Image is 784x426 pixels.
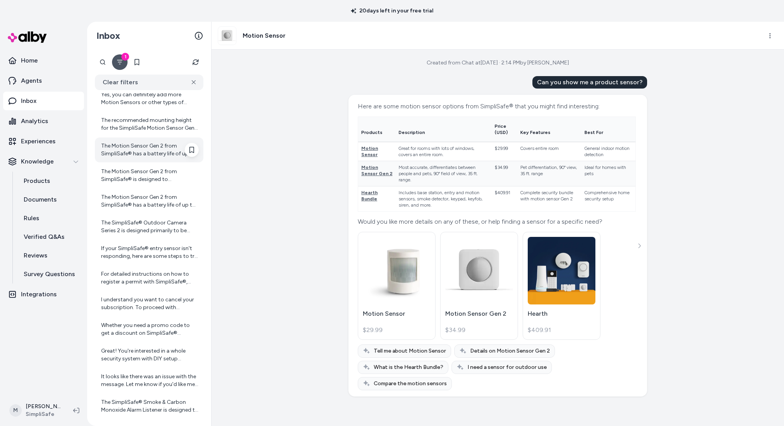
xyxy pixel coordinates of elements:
div: The Motion Sensor Gen 2 from SimpliSafe® has a battery life of up to 4 years with one CR123A lith... [101,193,199,209]
p: Experiences [21,137,56,146]
button: Knowledge [3,152,84,171]
div: Can you show me a product sensor? [532,76,647,89]
span: Motion Sensor [361,146,378,157]
img: Motion Sensor [363,236,430,306]
p: Integrations [21,290,57,299]
a: Rules [16,209,84,228]
span: $29.99 [363,325,383,335]
td: Covers entire room [517,142,581,161]
h3: Motion Sensor [243,31,285,40]
p: 20 days left in your free trial [346,7,438,15]
span: I need a sensor for outdoor use [467,363,547,371]
p: Reviews [24,251,47,260]
a: Experiences [3,132,84,151]
span: $34.99 [445,325,465,335]
td: Includes base station, entry and motion sensors, smoke detector, keypad, keyfob, siren, and more. [395,186,492,212]
a: Home [3,51,84,70]
p: Analytics [21,116,48,126]
a: The SimpliSafe® Smoke & Carbon Monoxide Alarm Listener is designed to work with most standard smo... [95,394,203,419]
button: Refresh [188,54,203,70]
div: Great! You're interested in a whole security system with DIY setup options. To help narrow down t... [101,347,199,363]
p: Documents [24,195,57,204]
div: Yes, you can definitely add more Motion Sensors or other types of sensors to your SimpliSafe® sys... [101,91,199,106]
a: HearthHearth$409.91 [523,232,600,340]
p: Motion Sensor [363,309,430,318]
a: The SimpliSafe® Outdoor Camera Series 2 is designed primarily to be wireless and battery-powered ... [95,214,203,239]
a: If your SimpliSafe® entry sensor isn't responding, here are some steps to try: - Check the sensor... [95,240,203,265]
span: Compare the motion sensors [374,380,447,388]
p: Inbox [21,96,37,106]
p: Knowledge [21,157,54,166]
a: The Motion Sensor Gen 2 from SimpliSafe® has a battery life of up to 4 years with one CR123A lith... [95,137,203,162]
a: Verified Q&As [16,228,84,246]
img: alby Logo [8,31,47,43]
td: Pet differentiation, 90° view, 35 ft. range [517,161,581,186]
a: For detailed instructions on how to register a permit with SimpliSafe®, please visit our Help Cen... [95,266,203,290]
td: $34.99 [492,161,517,186]
img: Motion Sensor Gen 2 [445,237,513,304]
th: Price (USD) [492,117,517,142]
td: General indoor motion detection [581,142,635,161]
a: Integrations [3,285,84,304]
td: $29.99 [492,142,517,161]
span: Motion Sensor Gen 2 [361,165,392,176]
a: Motion SensorMotion Sensor$29.99 [358,232,436,340]
span: Details on Motion Sensor Gen 2 [470,347,550,355]
div: I understand you want to cancel your subscription. To proceed with canceling, downgrading, or sus... [101,296,199,311]
p: Home [21,56,38,65]
div: It looks like there was an issue with the message. Let me know if you'd like me to provide the in... [101,373,199,388]
p: Survey Questions [24,270,75,279]
div: Here are some motion sensor options from SimpliSafe® that you might find interesting: [358,101,636,112]
div: The Motion Sensor Gen 2 from SimpliSafe® is designed to differentiate between people and pets up ... [101,168,199,183]
div: The Motion Sensor Gen 2 from SimpliSafe® has a battery life of up to 4 years with one CR123A lith... [101,142,199,158]
a: The recommended mounting height for the SimpliSafe Motion Sensor Gen 2 is 6 feet above the floor.... [95,112,203,137]
a: Whether you need a promo code to get a discount on SimpliSafe® products depends on the specific p... [95,317,203,342]
a: Motion Sensor Gen 2Motion Sensor Gen 2$34.99 [440,232,518,340]
button: Clear filters [95,75,203,90]
a: It looks like there was an issue with the message. Let me know if you'd like me to provide the in... [95,368,203,393]
div: 1 [121,53,129,61]
button: M[PERSON_NAME]SimpliSafe [5,398,67,423]
a: Yes, you can definitely add more Motion Sensors or other types of sensors to your SimpliSafe® sys... [95,86,203,111]
span: What is the Hearth Bundle? [374,363,443,371]
h2: Inbox [96,30,120,42]
td: Complete security bundle with motion sensor Gen 2 [517,186,581,212]
span: Tell me about Motion Sensor [374,347,446,355]
a: Inbox [3,92,84,110]
a: I understand you want to cancel your subscription. To proceed with canceling, downgrading, or sus... [95,291,203,316]
th: Key Features [517,117,581,142]
a: Agents [3,71,84,90]
a: Survey Questions [16,265,84,283]
a: Reviews [16,246,84,265]
span: Hearth Bundle [361,190,378,202]
p: Agents [21,76,42,85]
a: Products [16,172,84,190]
p: Motion Sensor Gen 2 [445,309,513,318]
td: Comprehensive home security setup [581,186,635,212]
div: The SimpliSafe® Outdoor Camera Series 2 is designed primarily to be wireless and battery-powered ... [101,219,199,235]
p: Rules [24,214,39,223]
div: If your SimpliSafe® entry sensor isn't responding, here are some steps to try: - Check the sensor... [101,245,199,260]
th: Best For [581,117,635,142]
a: The Motion Sensor Gen 2 from SimpliSafe® has a battery life of up to 4 years with one CR123A lith... [95,189,203,214]
div: Created from Chat at [DATE] · 2:14 PM by [PERSON_NAME] [427,59,569,67]
a: Documents [16,190,84,209]
th: Products [358,117,395,142]
img: Hearth [528,237,595,304]
td: $409.91 [492,186,517,212]
span: SimpliSafe [26,410,61,418]
div: For detailed instructions on how to register a permit with SimpliSafe®, please visit our Help Cen... [101,270,199,286]
p: Hearth [528,309,595,318]
img: BMS_Balto__1_.jpg [218,27,236,45]
span: M [9,404,22,417]
div: Would you like more details on any of these, or help finding a sensor for a specific need? [358,216,636,227]
div: Whether you need a promo code to get a discount on SimpliSafe® products depends on the specific p... [101,322,199,337]
button: See more [635,241,644,250]
div: The recommended mounting height for the SimpliSafe Motion Sensor Gen 2 is 6 feet above the floor.... [101,116,199,132]
td: Ideal for homes with pets [581,161,635,186]
p: Verified Q&As [24,232,65,242]
button: Filter [112,54,128,70]
p: Products [24,176,50,186]
a: Analytics [3,112,84,130]
span: $409.91 [528,325,551,335]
